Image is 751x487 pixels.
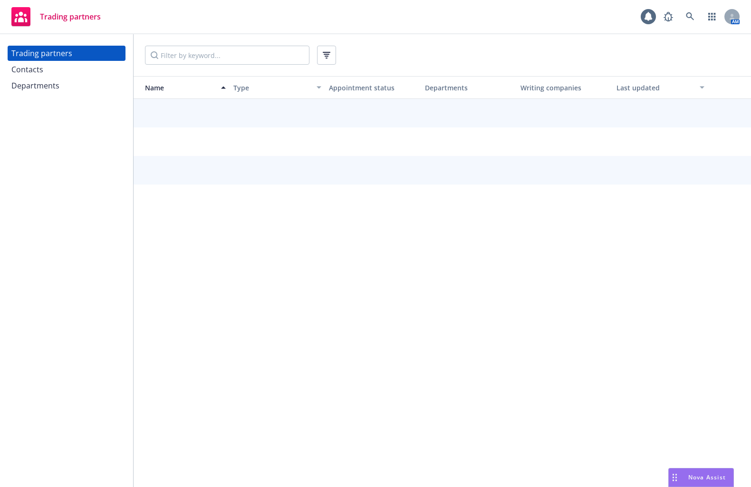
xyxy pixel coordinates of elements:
[137,83,215,93] div: Name
[703,7,722,26] a: Switch app
[11,62,43,77] div: Contacts
[145,46,309,65] input: Filter by keyword...
[613,76,709,99] button: Last updated
[134,76,230,99] button: Name
[8,78,125,93] a: Departments
[329,83,417,93] div: Appointment status
[616,83,694,93] div: Last updated
[230,76,326,99] button: Type
[8,46,125,61] a: Trading partners
[8,62,125,77] a: Contacts
[668,468,734,487] button: Nova Assist
[40,13,101,20] span: Trading partners
[8,3,105,30] a: Trading partners
[421,76,517,99] button: Departments
[659,7,678,26] a: Report a Bug
[688,473,726,481] span: Nova Assist
[517,76,613,99] button: Writing companies
[681,7,700,26] a: Search
[11,78,59,93] div: Departments
[425,83,513,93] div: Departments
[11,46,72,61] div: Trading partners
[233,83,311,93] div: Type
[520,83,609,93] div: Writing companies
[325,76,421,99] button: Appointment status
[669,468,681,487] div: Drag to move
